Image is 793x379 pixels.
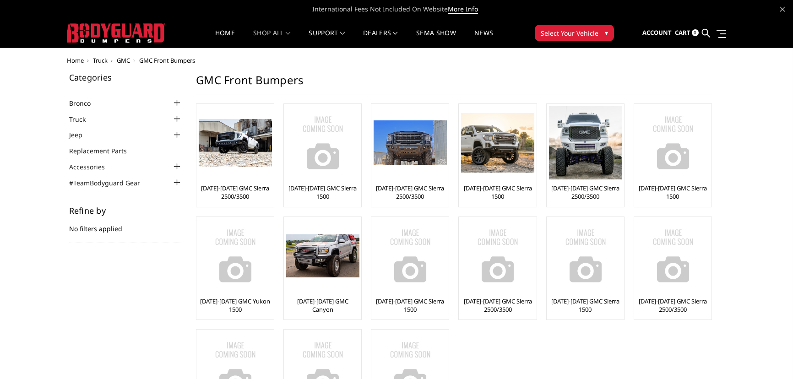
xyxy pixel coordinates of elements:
span: Account [642,28,672,37]
img: No Image [549,219,622,292]
a: Accessories [69,162,116,172]
a: Replacement Parts [69,146,138,156]
a: shop all [253,30,290,48]
a: [DATE]-[DATE] GMC Canyon [286,297,359,314]
a: No Image [199,219,272,292]
a: [DATE]-[DATE] GMC Sierra 1500 [374,297,446,314]
a: No Image [636,106,709,179]
a: [DATE]-[DATE] GMC Sierra 2500/3500 [374,184,446,200]
img: No Image [636,106,710,179]
a: [DATE]-[DATE] GMC Sierra 2500/3500 [549,184,622,200]
a: [DATE]-[DATE] GMC Sierra 2500/3500 [199,184,272,200]
a: More Info [448,5,478,14]
h5: Categories [69,73,183,81]
a: No Image [636,219,709,292]
img: No Image [374,219,447,292]
a: No Image [374,219,446,292]
a: SEMA Show [416,30,456,48]
div: No filters applied [69,206,183,243]
a: Dealers [363,30,398,48]
button: Select Your Vehicle [535,25,614,41]
a: [DATE]-[DATE] GMC Yukon 1500 [199,297,272,314]
a: Home [67,56,84,65]
a: [DATE]-[DATE] GMC Sierra 1500 [636,184,709,200]
a: News [474,30,493,48]
a: [DATE]-[DATE] GMC Sierra 1500 [461,184,534,200]
a: Support [309,30,345,48]
h5: Refine by [69,206,183,215]
span: Cart [675,28,690,37]
img: BODYGUARD BUMPERS [67,23,165,43]
a: Truck [69,114,97,124]
a: Truck [93,56,108,65]
img: No Image [286,106,359,179]
a: Account [642,21,672,45]
a: [DATE]-[DATE] GMC Sierra 1500 [286,184,359,200]
span: Select Your Vehicle [541,28,598,38]
span: GMC Front Bumpers [139,56,195,65]
a: Home [215,30,235,48]
a: Jeep [69,130,94,140]
a: GMC [117,56,130,65]
h1: GMC Front Bumpers [196,73,711,94]
span: ▾ [605,28,608,38]
a: [DATE]-[DATE] GMC Sierra 2500/3500 [461,297,534,314]
a: [DATE]-[DATE] GMC Sierra 1500 [549,297,622,314]
img: No Image [199,219,272,292]
a: Bronco [69,98,102,108]
img: No Image [461,219,534,292]
a: [DATE]-[DATE] GMC Sierra 2500/3500 [636,297,709,314]
img: No Image [636,219,710,292]
a: Cart 0 [675,21,699,45]
span: 0 [692,29,699,36]
a: #TeamBodyguard Gear [69,178,152,188]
